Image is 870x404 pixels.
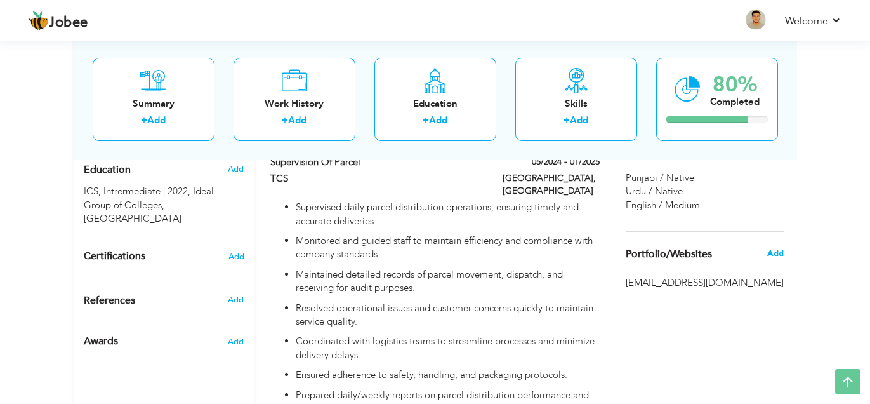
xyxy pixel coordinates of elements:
[74,323,254,354] div: Add the awards you’ve earned.
[626,249,712,260] span: Portfolio/Websites
[296,234,599,262] p: Monitored and guided staff to maintain efficiency and compliance with company standards.
[296,268,599,295] p: Maintained detailed records of parcel movement, dispatch, and receiving for audit purposes.
[84,249,145,263] span: Certifications
[429,114,447,126] a: Add
[84,185,214,225] span: Ideal Group of Colleges, [GEOGRAPHIC_DATA]
[244,97,345,110] div: Work History
[228,252,244,261] span: Add the certifications you’ve earned.
[767,248,784,259] span: Add
[503,172,600,198] label: [GEOGRAPHIC_DATA], [GEOGRAPHIC_DATA]
[423,114,429,127] label: +
[84,157,244,226] div: Add your educational degree.
[626,276,784,290] span: [EMAIL_ADDRESS][DOMAIN_NAME]
[29,11,88,31] a: Jobee
[29,11,49,31] img: jobee.io
[84,336,118,347] span: Awards
[626,185,683,198] span: Urdu / Native
[296,335,599,362] p: Coordinated with logistics teams to streamline processes and minimize delivery delays.
[103,97,204,110] div: Summary
[84,165,131,176] span: Education
[141,114,147,127] label: +
[710,74,760,95] div: 80%
[49,16,88,30] span: Jobee
[84,295,135,307] span: References
[288,114,306,126] a: Add
[570,114,588,126] a: Add
[74,294,254,314] div: Add the reference.
[147,114,166,126] a: Add
[564,114,570,127] label: +
[626,172,694,184] span: Punjabi / Native
[626,199,700,212] span: English / Medium
[270,156,484,169] label: Supervision of Parcel
[296,368,599,382] p: Ensured adherence to safety, handling, and packaging protocols.
[385,97,486,110] div: Education
[84,185,190,198] span: ICS, Ideal Group of Colleges, 2022
[626,126,784,212] div: Show your familiar languages.
[296,201,599,228] p: Supervised daily parcel distribution operations, ensuring timely and accurate deliveries.
[228,163,244,175] span: Add
[296,302,599,329] p: Resolved operational issues and customer concerns quickly to maintain service quality.
[525,97,627,110] div: Skills
[228,336,244,347] span: Add
[282,114,288,127] label: +
[785,13,841,29] a: Welcome
[710,95,760,108] div: Completed
[616,232,794,276] div: Share your links of online work
[532,156,600,168] label: 05/2024 - 01/2025
[228,294,244,306] span: Add
[74,185,254,226] div: ICS, 2022
[270,172,484,185] label: TCS
[746,10,766,30] img: Profile Img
